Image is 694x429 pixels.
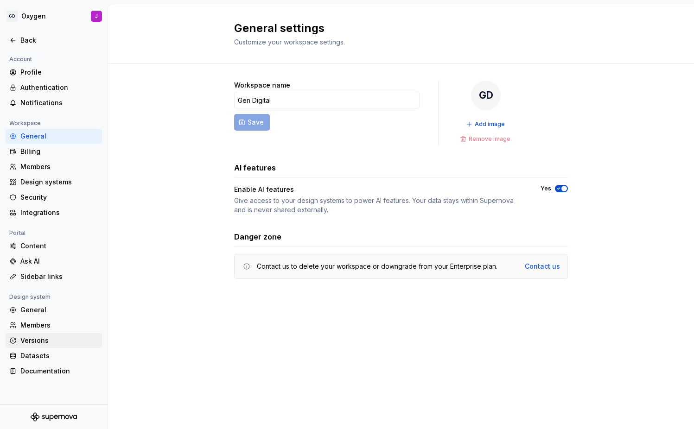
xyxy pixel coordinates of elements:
div: Content [20,241,98,251]
a: Back [6,33,102,48]
a: Ask AI [6,254,102,269]
a: Profile [6,65,102,80]
button: Add image [463,118,509,131]
div: Ask AI [20,257,98,266]
a: Billing [6,144,102,159]
a: Design systems [6,175,102,189]
a: Contact us [525,262,560,271]
div: Enable AI features [234,185,524,194]
div: GD [6,11,18,22]
div: Versions [20,336,98,345]
div: Give access to your design systems to power AI features. Your data stays within Supernova and is ... [234,196,524,214]
a: Versions [6,333,102,348]
div: Design system [6,291,54,303]
a: Notifications [6,95,102,110]
div: Contact us to delete your workspace or downgrade from your Enterprise plan. [257,262,497,271]
div: Members [20,162,98,171]
a: Documentation [6,364,102,379]
div: Notifications [20,98,98,107]
a: Datasets [6,348,102,363]
div: Authentication [20,83,98,92]
div: Billing [20,147,98,156]
div: Account [6,54,36,65]
h2: General settings [234,21,557,36]
div: Back [20,36,98,45]
div: Design systems [20,177,98,187]
a: Content [6,239,102,253]
h3: AI features [234,162,276,173]
a: Integrations [6,205,102,220]
div: Security [20,193,98,202]
div: Portal [6,227,29,239]
div: Oxygen [21,12,46,21]
div: GD [471,81,501,110]
span: Add image [475,120,505,128]
a: General [6,303,102,317]
div: Sidebar links [20,272,98,281]
span: Customize your workspace settings. [234,38,345,46]
a: General [6,129,102,144]
a: Sidebar links [6,269,102,284]
a: Security [6,190,102,205]
div: Members [20,321,98,330]
label: Workspace name [234,81,290,90]
div: General [20,305,98,315]
button: GDOxygenJ [2,6,106,26]
div: Documentation [20,366,98,376]
a: Members [6,318,102,333]
div: Datasets [20,351,98,360]
div: Integrations [20,208,98,217]
div: Workspace [6,118,45,129]
svg: Supernova Logo [31,412,77,422]
div: Profile [20,68,98,77]
a: Members [6,159,102,174]
h3: Danger zone [234,231,281,242]
a: Authentication [6,80,102,95]
label: Yes [541,185,551,192]
div: General [20,132,98,141]
div: J [95,13,98,20]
